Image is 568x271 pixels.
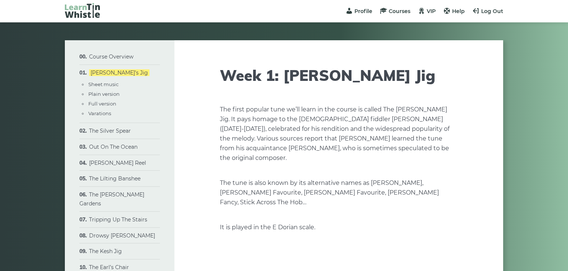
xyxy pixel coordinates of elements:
p: The tune is also known by its alternative names as [PERSON_NAME], [PERSON_NAME] Favourite, [PERSO... [220,178,458,207]
a: The Lilting Banshee [89,175,141,182]
a: VIP [418,8,436,15]
a: Tripping Up The Stairs [89,216,147,223]
p: It is played in the E Dorian scale. [220,223,458,232]
a: Full version [88,101,116,107]
a: Course Overview [89,53,133,60]
img: LearnTinWhistle.com [65,3,100,18]
a: Sheet music [88,81,119,87]
span: Log Out [481,8,503,15]
a: Varations [88,110,111,116]
span: VIP [427,8,436,15]
p: The first popular tune we’ll learn in the course is called The [PERSON_NAME] Jig. It pays homage ... [220,105,458,163]
a: [PERSON_NAME] Reel [89,160,146,166]
a: The Kesh Jig [89,248,122,255]
a: The Earl’s Chair [89,264,129,271]
a: The Silver Spear [89,127,131,134]
a: Plain version [88,91,120,97]
a: Courses [380,8,410,15]
span: Profile [354,8,372,15]
a: Log Out [472,8,503,15]
a: Out On The Ocean [89,144,138,150]
span: Help [452,8,465,15]
a: The [PERSON_NAME] Gardens [79,191,144,207]
a: Help [443,8,465,15]
h1: Week 1: [PERSON_NAME] Jig [220,66,458,84]
a: Profile [345,8,372,15]
a: [PERSON_NAME]’s Jig [89,69,149,76]
a: Drowsy [PERSON_NAME] [89,232,155,239]
span: Courses [389,8,410,15]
